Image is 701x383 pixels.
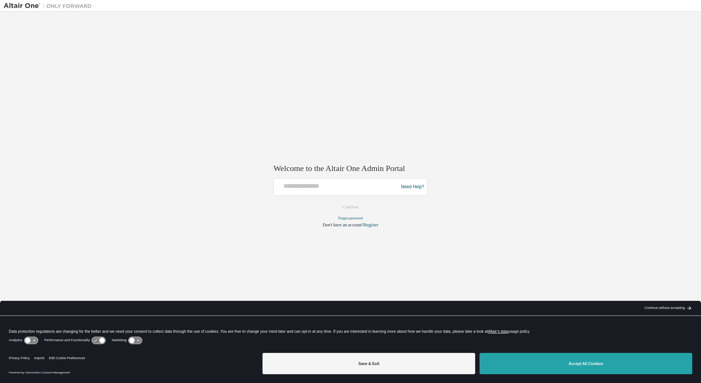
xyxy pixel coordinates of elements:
span: Don't have an account? [323,223,364,228]
a: Register [364,223,378,228]
a: Forgot password [338,216,363,220]
img: Altair One [4,2,95,10]
h2: Welcome to the Altair One Admin Portal [274,163,427,174]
